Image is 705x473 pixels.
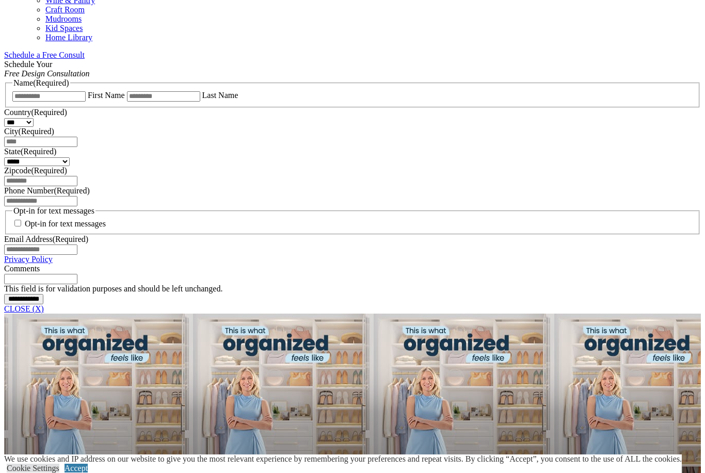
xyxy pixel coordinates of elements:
label: Email Address [4,235,88,243]
a: CLOSE (X) [4,304,44,313]
a: Home Library [45,33,92,42]
label: Comments [4,264,40,273]
a: Kid Spaces [45,24,83,32]
span: (Required) [53,235,88,243]
label: City [4,127,54,136]
div: This field is for validation purposes and should be left unchanged. [4,284,701,293]
a: Schedule a Free Consult (opens a dropdown menu) [4,51,85,59]
a: Privacy Policy [4,255,53,264]
label: Zipcode [4,166,67,175]
label: State [4,147,56,156]
a: Accept [65,464,88,472]
span: (Required) [33,78,69,87]
label: Phone Number [4,186,90,195]
a: Craft Room [45,5,85,14]
legend: Opt-in for text messages [12,206,95,216]
span: (Required) [21,147,56,156]
span: (Required) [54,186,89,195]
span: (Required) [31,166,67,175]
span: Schedule Your [4,60,90,78]
a: Mudrooms [45,14,82,23]
label: Country [4,108,67,117]
legend: Name [12,78,70,88]
label: First Name [88,91,125,100]
div: We use cookies and IP address on our website to give you the most relevant experience by remember... [4,454,682,464]
label: Last Name [202,91,238,100]
span: (Required) [19,127,54,136]
a: Cookie Settings [7,464,59,472]
em: Free Design Consultation [4,69,90,78]
label: Opt-in for text messages [25,219,106,228]
span: (Required) [31,108,67,117]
